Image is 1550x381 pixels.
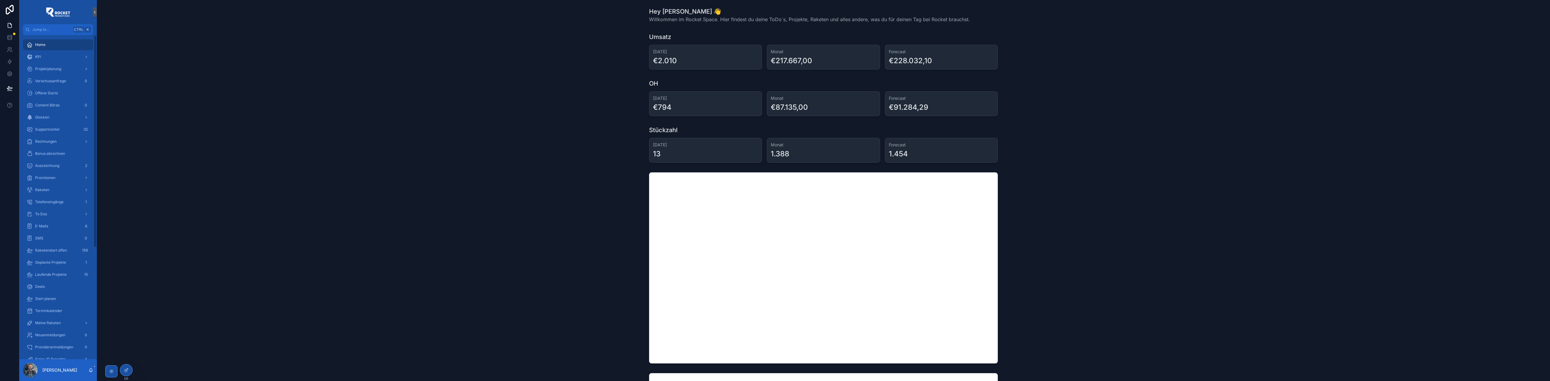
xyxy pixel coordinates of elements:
h3: Forecast [889,142,994,148]
h3: Forecast [889,49,994,55]
span: KPI [35,54,41,59]
a: Offene Starts [23,88,93,99]
div: 0 [82,235,90,242]
a: Content Börse0 [23,100,93,111]
span: Projektplanung [35,67,61,71]
span: Home [35,42,45,47]
div: 0 [82,344,90,351]
a: Projektplanung [23,63,93,74]
a: Start planen [23,293,93,304]
a: Auszeichnung2 [23,160,93,171]
span: Provisionen [35,175,55,180]
div: 2 [82,162,90,169]
div: scrollable content [19,35,97,359]
h1: Hey [PERSON_NAME] 👋 [649,7,970,16]
a: Supportcenter32 [23,124,93,135]
h3: [DATE] [653,95,758,101]
h1: Umsatz [649,33,671,41]
a: Geplante Projekte1 [23,257,93,268]
div: €794 [653,103,671,112]
a: SMS0 [23,233,93,244]
a: Bonus abrechnen [23,148,93,159]
span: Glocken [35,115,49,120]
a: E-Mails6 [23,221,93,232]
div: 15 [82,271,90,278]
span: Content Börse [35,103,60,108]
div: 1.454 [889,149,908,159]
span: Sales-ID Provider [35,357,66,362]
a: Neuanmeldungen0 [23,330,93,340]
span: Ctrl [73,27,84,33]
span: Raketen [35,187,49,192]
h3: Monat [771,142,876,148]
span: Meine Raketen [35,321,61,325]
a: Provisionen [23,172,93,183]
span: Bonus abrechnen [35,151,65,156]
a: Home [23,39,93,50]
span: Start planen [35,296,56,301]
span: Provideranmeldungen [35,345,73,350]
div: 13 [653,149,661,159]
a: Telefoneingänge1 [23,197,93,207]
div: €228.032,10 [889,56,932,66]
span: Deals [35,284,45,289]
div: 4 [82,356,90,363]
a: Deals [23,281,93,292]
a: Laufende Projekte15 [23,269,93,280]
a: Sales-ID Provider4 [23,354,93,365]
p: [PERSON_NAME] [42,367,77,373]
div: 6 [82,223,90,230]
span: Jump to... [32,27,71,32]
a: Raketenstart offen159 [23,245,93,256]
a: Glocken [23,112,93,123]
div: 32 [82,126,90,133]
span: K [85,27,90,32]
a: Raketen [23,184,93,195]
h1: OH [649,79,658,88]
span: Laufende Projekte [35,272,67,277]
span: Willkommen im Rocket Space. Hier findest du deine ToDo´s, Projekte, Raketen und alles andere, was... [649,16,970,23]
div: €217.667,00 [771,56,812,66]
a: Meine Raketen [23,317,93,328]
button: Jump to...CtrlK [23,24,93,35]
span: Supportcenter [35,127,60,132]
a: Terminkalender [23,305,93,316]
div: 159 [80,247,90,254]
span: Neuanmeldungen [35,333,65,337]
div: 1 [82,259,90,266]
h1: Stückzahl [649,126,678,134]
h3: [DATE] [653,49,758,55]
a: KPI [23,51,93,62]
h3: [DATE] [653,142,758,148]
span: Raketenstart offen [35,248,67,253]
a: To Dos [23,209,93,220]
span: Vorschussanfrage [35,79,66,83]
a: Vorschussanfrage0 [23,76,93,86]
span: Rechnungen [35,139,57,144]
div: 1 [82,198,90,206]
div: €91.284,29 [889,103,928,112]
span: To Dos [35,212,47,217]
div: €87.135,00 [771,103,808,112]
h3: Forecast [889,95,994,101]
span: Terminkalender [35,308,62,313]
h3: Monat [771,95,876,101]
a: Rechnungen [23,136,93,147]
a: Provideranmeldungen0 [23,342,93,353]
span: E-Mails [35,224,48,229]
div: €2.010 [653,56,677,66]
div: 0 [82,102,90,109]
span: Auszeichnung [35,163,59,168]
span: Offene Starts [35,91,58,96]
div: 0 [82,331,90,339]
span: SMS [35,236,43,241]
div: 1.388 [771,149,789,159]
div: 0 [82,77,90,85]
h3: Monat [771,49,876,55]
span: Geplante Projekte [35,260,66,265]
img: App logo [46,7,70,17]
span: Telefoneingänge [35,200,64,204]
